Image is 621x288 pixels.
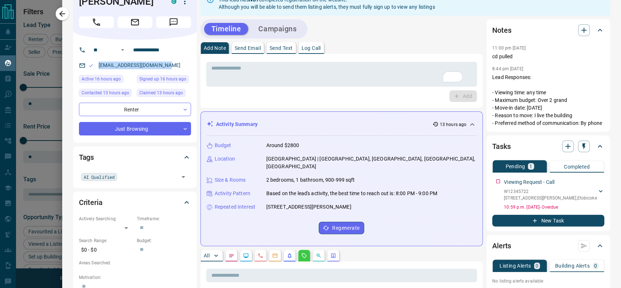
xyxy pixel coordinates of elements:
[137,75,191,85] div: Thu Aug 14 2025
[492,21,604,39] div: Notes
[316,253,322,259] svg: Opportunities
[492,74,604,127] p: Lead Responses: - Viewing time: any time - Maximum budget: Over 2 grand - Move-in date: [DATE] - ...
[492,66,523,71] p: 8:44 pm [DATE]
[79,274,191,281] p: Motivation:
[79,149,191,166] div: Tags
[492,138,604,155] div: Tasks
[228,253,234,259] svg: Notes
[79,197,103,208] h2: Criteria
[79,194,191,211] div: Criteria
[215,190,250,197] p: Activity Pattern
[301,253,307,259] svg: Requests
[492,24,511,36] h2: Notes
[492,46,526,51] p: 11:00 pm [DATE]
[492,240,511,252] h2: Alerts
[215,142,231,149] p: Budget
[139,75,186,83] span: Signed up 16 hours ago
[440,121,466,128] p: 13 hours ago
[492,53,604,60] p: cd pulled
[84,173,115,181] span: AI Qualified
[81,75,121,83] span: Active 16 hours ago
[79,75,133,85] div: Thu Aug 14 2025
[505,164,525,169] p: Pending
[79,16,114,28] span: Call
[272,253,278,259] svg: Emails
[504,178,554,186] p: Viewing Request - Call
[216,121,258,128] p: Activity Summary
[137,89,191,99] div: Thu Aug 14 2025
[319,222,364,234] button: Regenerate
[137,237,191,244] p: Budget:
[266,176,355,184] p: 2 bedrooms, 1 bathroom, 900-999 sqft
[235,46,261,51] p: Send Email
[215,176,246,184] p: Size & Rooms
[204,23,248,35] button: Timeline
[266,203,351,211] p: [STREET_ADDRESS][PERSON_NAME]
[555,263,590,268] p: Building Alerts
[287,253,292,259] svg: Listing Alerts
[79,103,191,116] div: Renter
[207,118,477,131] div: Activity Summary13 hours ago
[88,63,93,68] svg: Email Valid
[79,244,133,256] p: $0 - $0
[330,253,336,259] svg: Agent Actions
[258,253,263,259] svg: Calls
[492,237,604,255] div: Alerts
[499,263,531,268] p: Listing Alerts
[118,16,152,28] span: Email
[492,278,604,284] p: No listing alerts available
[211,65,465,84] textarea: To enrich screen reader interactions, please activate Accessibility in Grammarly extension settings
[178,172,188,182] button: Open
[137,216,191,222] p: Timeframe:
[79,122,191,135] div: Just Browsing
[504,188,597,195] p: W12345722
[504,204,604,210] p: 10:59 p.m. [DATE] - Overdue
[139,89,183,96] span: Claimed 13 hours ago
[204,46,226,51] p: Add Note
[156,16,191,28] span: Message
[81,89,129,96] span: Contacted 13 hours ago
[266,155,477,170] p: [GEOGRAPHIC_DATA] | [GEOGRAPHIC_DATA], [GEOGRAPHIC_DATA], [GEOGRAPHIC_DATA], [GEOGRAPHIC_DATA]
[243,253,249,259] svg: Lead Browsing Activity
[492,141,510,152] h2: Tasks
[79,216,133,222] p: Actively Searching:
[79,89,133,99] div: Thu Aug 14 2025
[99,62,181,68] a: [EMAIL_ADDRESS][DOMAIN_NAME]
[79,260,191,266] p: Areas Searched:
[594,263,597,268] p: 0
[270,46,293,51] p: Send Text
[215,203,255,211] p: Repeated Interest
[79,237,133,244] p: Search Range:
[204,253,210,258] p: All
[215,155,235,163] p: Location
[564,164,590,169] p: Completed
[266,142,299,149] p: Around $2800
[536,263,538,268] p: 0
[79,151,94,163] h2: Tags
[266,190,437,197] p: Based on the lead's activity, the best time to reach out is: 8:00 PM - 9:00 PM
[529,164,532,169] p: 1
[504,195,597,201] p: [STREET_ADDRESS][PERSON_NAME] , Etobicoke
[251,23,304,35] button: Campaigns
[302,46,321,51] p: Log Call
[492,215,604,226] button: New Task
[504,187,604,203] div: W12345722[STREET_ADDRESS][PERSON_NAME],Etobicoke
[118,46,127,54] button: Open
